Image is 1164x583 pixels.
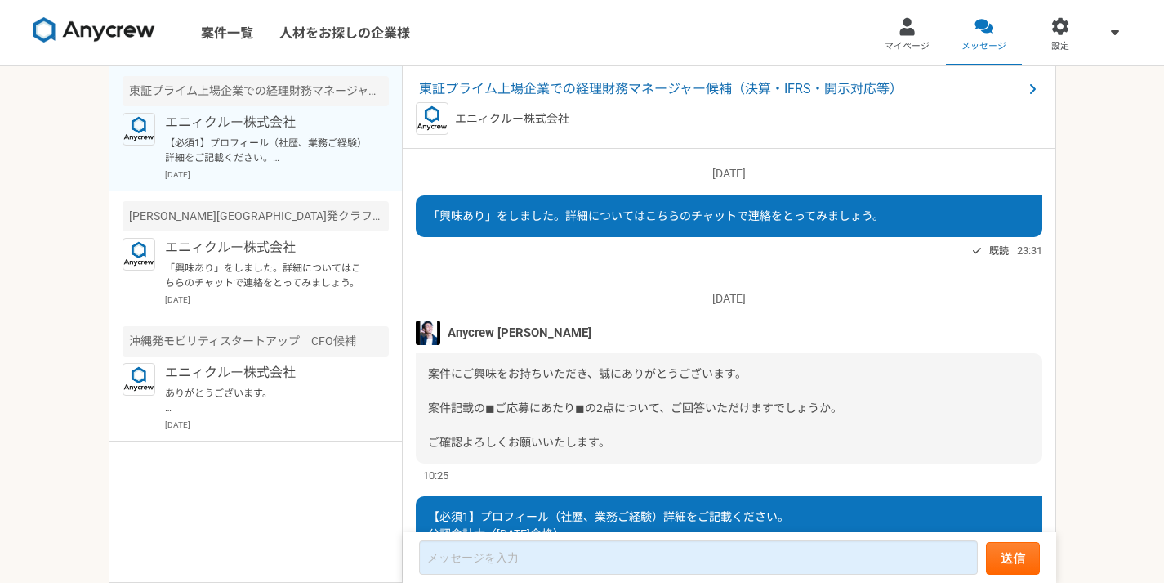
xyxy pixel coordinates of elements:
[428,209,884,222] span: 「興味あり」をしました。詳細についてはこちらのチャットで連絡をとってみましょう。
[986,542,1040,575] button: 送信
[989,241,1009,261] span: 既読
[455,110,569,128] p: エニィクルー株式会社
[416,165,1042,182] p: [DATE]
[165,386,367,415] p: ありがとうございます。 それでは、一度お話しをお伺いできればと思いますので、下記よりご都合の良い日時をお選びいただけますでしょうか。 [URL][DOMAIN_NAME] (予約の最後にレジュメ...
[33,17,155,43] img: 8DqYSo04kwAAAAASUVORK5CYII=
[123,113,155,146] img: logo_text_blue_01.png
[123,363,155,396] img: logo_text_blue_01.png
[961,40,1006,53] span: メッセージ
[448,324,591,342] span: Anycrew [PERSON_NAME]
[423,468,448,483] span: 10:25
[1017,243,1042,258] span: 23:31
[428,367,842,449] span: 案件にご興味をお持ちいただき、誠にありがとうございます。 案件記載の◼︎ご応募にあたり◼︎の2点について、ご回答いただけますでしょうか。 ご確認よろしくお願いいたします。
[165,238,367,258] p: エニィクルー株式会社
[885,40,930,53] span: マイページ
[165,261,367,290] p: 「興味あり」をしました。詳細についてはこちらのチャットで連絡をとってみましょう。
[123,326,389,357] div: 沖縄発モビリティスタートアップ CFO候補
[165,136,367,165] p: 【必須1】プロフィール（社歴、業務ご経験）詳細をご記載ください。 公認会計士（[DATE]合格） [PERSON_NAME]金融（3年半）→独立 独立してからは上場準備企業での管理部門支援等がメ...
[165,168,389,181] p: [DATE]
[123,238,155,271] img: logo_text_blue_01.png
[416,290,1042,307] p: [DATE]
[165,363,367,383] p: エニィクルー株式会社
[123,76,389,106] div: 東証プライム上場企業での経理財務マネージャー候補（決算・IFRS・開示対応等）
[165,419,389,431] p: [DATE]
[416,102,448,135] img: logo_text_blue_01.png
[419,79,1023,99] span: 東証プライム上場企業での経理財務マネージャー候補（決算・IFRS・開示対応等）
[1051,40,1069,53] span: 設定
[165,294,389,306] p: [DATE]
[123,201,389,231] div: [PERSON_NAME][GEOGRAPHIC_DATA]発クラフトビールを手がけるベンチャー 財務戦略
[165,113,367,132] p: エニィクルー株式会社
[416,321,440,345] img: S__5267474.jpg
